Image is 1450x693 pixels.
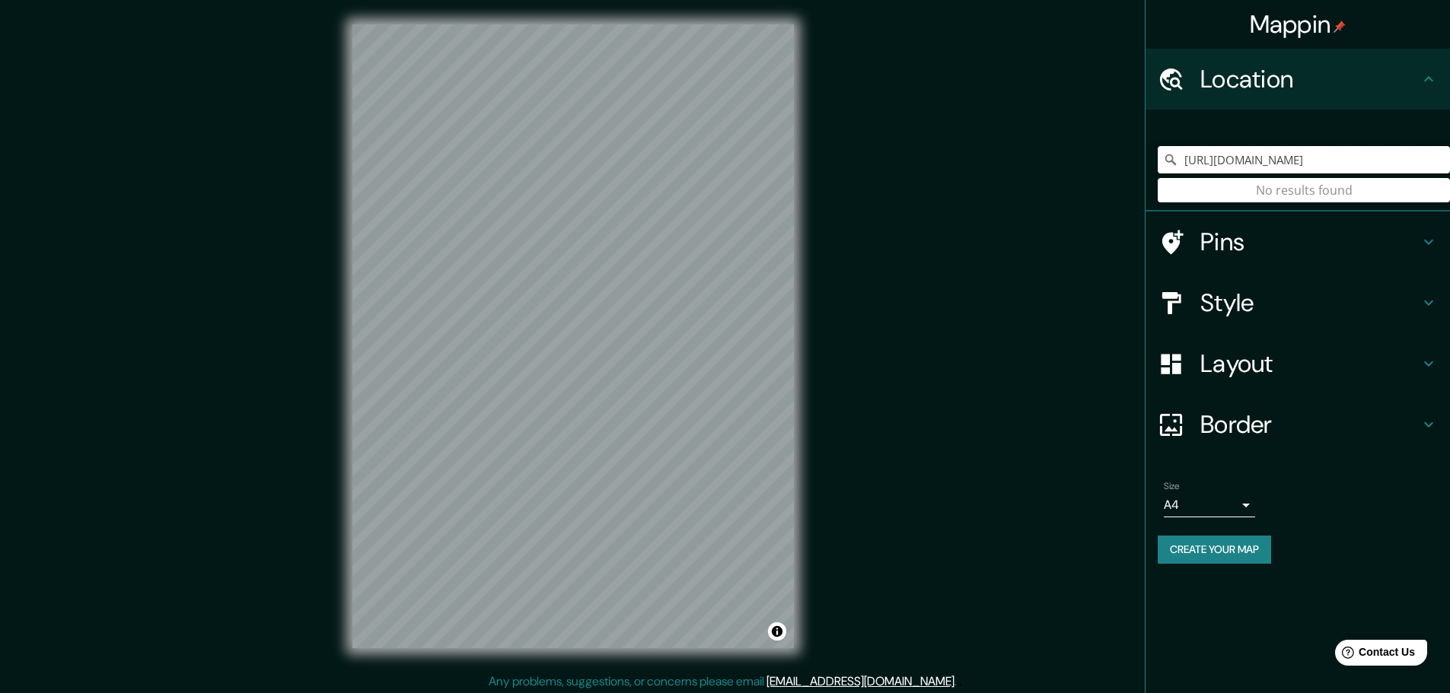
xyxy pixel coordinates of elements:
[1146,333,1450,394] div: Layout
[1146,272,1450,333] div: Style
[959,672,962,691] div: .
[1164,480,1180,493] label: Size
[352,24,794,648] canvas: Map
[1158,536,1271,564] button: Create your map
[1250,9,1346,40] h4: Mappin
[1200,227,1420,257] h4: Pins
[1158,146,1450,173] input: Pick your city or area
[1146,211,1450,272] div: Pins
[1146,49,1450,110] div: Location
[1200,288,1420,318] h4: Style
[766,673,954,689] a: [EMAIL_ADDRESS][DOMAIN_NAME]
[1200,409,1420,440] h4: Border
[1158,178,1450,202] div: No results found
[768,622,786,641] button: Toggle attribution
[1164,493,1255,517] div: A4
[1146,394,1450,455] div: Border
[1200,348,1420,379] h4: Layout
[1200,64,1420,94] h4: Location
[489,672,957,691] p: Any problems, suggestions, or concerns please email .
[1315,634,1433,676] iframe: Help widget launcher
[1334,21,1346,33] img: pin-icon.png
[957,672,959,691] div: .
